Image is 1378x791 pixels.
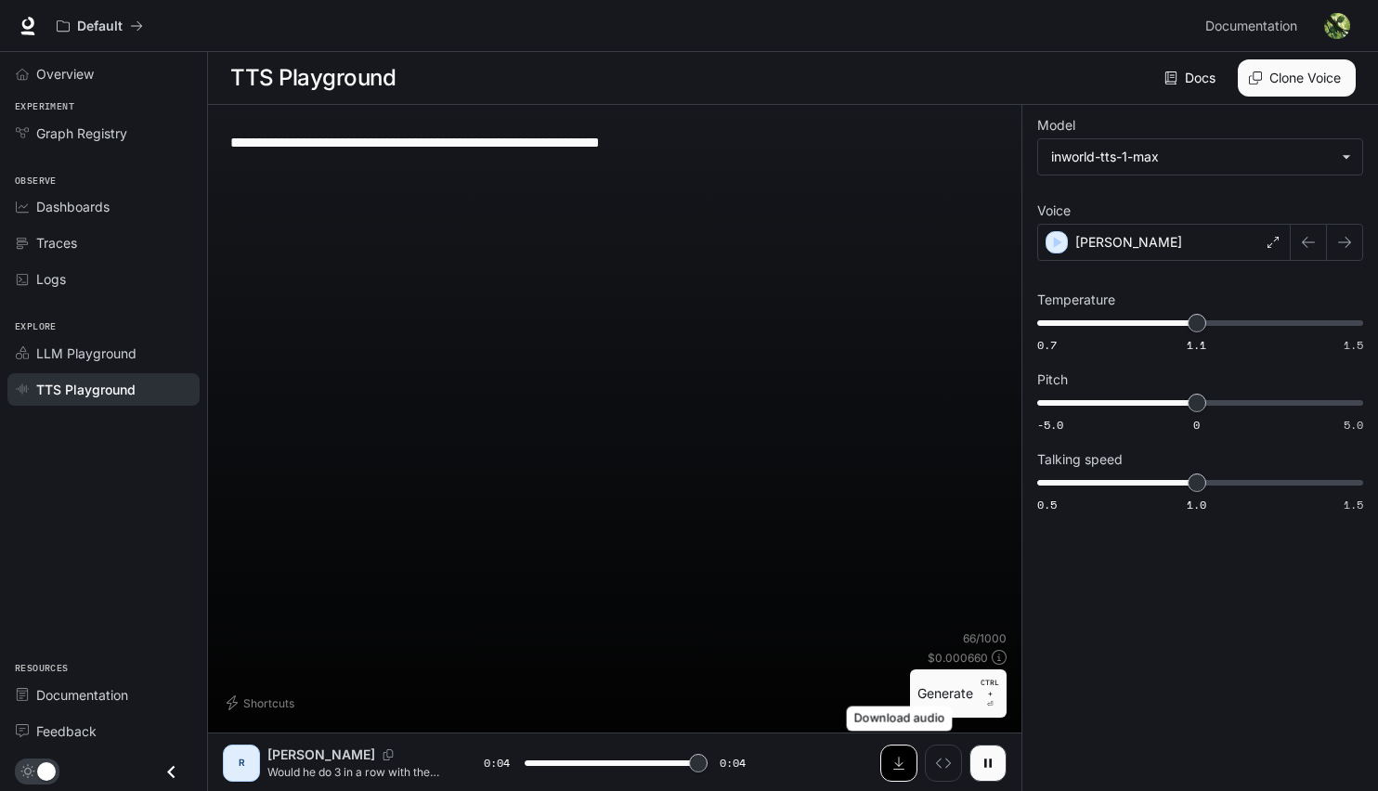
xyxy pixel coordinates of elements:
button: Shortcuts [223,688,302,718]
span: -5.0 [1037,417,1063,433]
p: Voice [1037,204,1071,217]
a: Traces [7,227,200,259]
p: ⏎ [981,677,999,710]
a: Documentation [1198,7,1311,45]
span: 0:04 [720,754,746,772]
p: Model [1037,119,1075,132]
span: Feedback [36,721,97,741]
p: [PERSON_NAME] [267,746,375,764]
p: $ 0.000660 [928,650,988,666]
a: Logs [7,263,200,295]
button: Close drawer [150,753,192,791]
span: 1.5 [1344,497,1363,512]
a: Overview [7,58,200,90]
a: Feedback [7,715,200,747]
a: TTS Playground [7,373,200,406]
button: Download audio [880,745,917,782]
span: Logs [36,269,66,289]
span: 1.1 [1187,337,1206,353]
button: User avatar [1319,7,1356,45]
span: 0:04 [484,754,510,772]
div: Download audio [847,707,953,732]
span: LLM Playground [36,344,136,363]
p: Default [77,19,123,34]
a: Graph Registry [7,117,200,149]
span: Traces [36,233,77,253]
img: User avatar [1324,13,1350,39]
div: inworld-tts-1-max [1051,148,1332,166]
button: Inspect [925,745,962,782]
span: Overview [36,64,94,84]
p: CTRL + [981,677,999,699]
button: GenerateCTRL +⏎ [910,669,1007,718]
span: Documentation [36,685,128,705]
span: Graph Registry [36,123,127,143]
span: 0 [1193,417,1200,433]
span: Dark mode toggle [37,760,56,781]
span: 0.5 [1037,497,1057,512]
p: Talking speed [1037,453,1123,466]
button: All workspaces [48,7,151,45]
span: 1.5 [1344,337,1363,353]
a: Dashboards [7,190,200,223]
button: Copy Voice ID [375,749,401,760]
span: Dashboards [36,197,110,216]
div: R [227,748,256,778]
p: Pitch [1037,373,1068,386]
p: [PERSON_NAME] [1075,233,1182,252]
div: inworld-tts-1-max [1038,139,1362,175]
button: Clone Voice [1238,59,1356,97]
span: 5.0 [1344,417,1363,433]
a: Docs [1161,59,1223,97]
span: 1.0 [1187,497,1206,512]
a: LLM Playground [7,337,200,370]
span: 0.7 [1037,337,1057,353]
a: Documentation [7,679,200,711]
p: 66 / 1000 [963,630,1007,646]
span: Documentation [1205,15,1297,38]
h1: TTS Playground [230,59,396,97]
span: TTS Playground [36,380,136,399]
p: Temperature [1037,293,1115,306]
p: Would he do 3 in a row with the same answer?! One way to find out! [267,764,439,780]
